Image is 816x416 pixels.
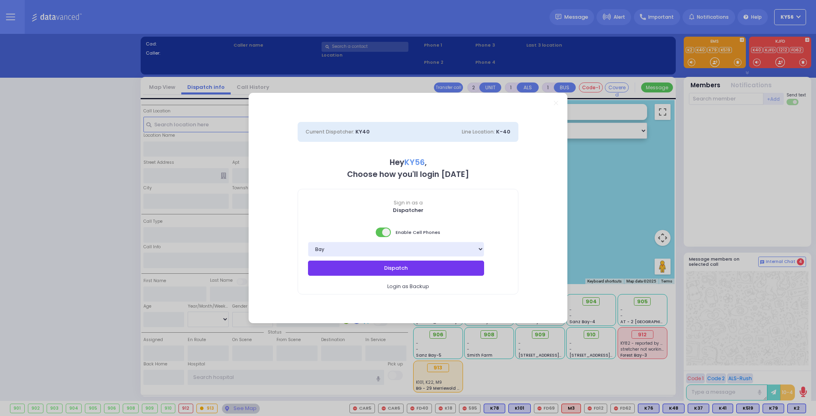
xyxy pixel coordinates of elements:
[390,157,427,168] b: Hey ,
[376,227,440,238] span: Enable Cell Phones
[404,157,425,168] span: KY56
[355,128,370,135] span: KY40
[387,283,429,290] span: Login as Backup
[462,128,495,135] span: Line Location:
[347,169,469,180] b: Choose how you'll login [DATE]
[306,128,354,135] span: Current Dispatcher:
[393,206,424,214] b: Dispatcher
[298,199,518,206] span: Sign in as a
[496,128,510,135] span: K-40
[554,101,558,105] a: Close
[308,261,484,276] button: Dispatch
